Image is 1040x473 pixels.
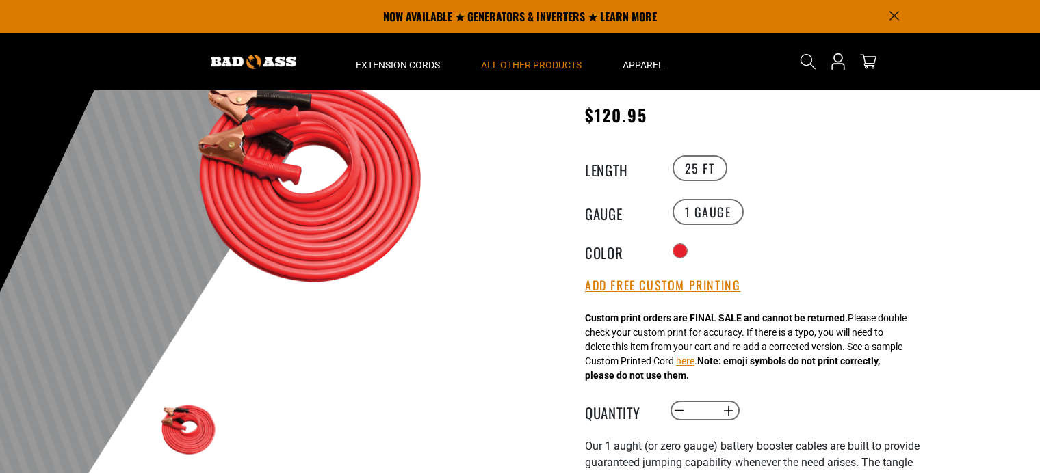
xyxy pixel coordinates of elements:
legend: Color [585,242,653,260]
label: 25 FT [673,155,727,181]
label: Quantity [585,402,653,420]
summary: Extension Cords [335,33,460,90]
strong: Note: emoji symbols do not print correctly, please do not use them. [585,355,880,381]
span: All Other Products [481,59,582,71]
span: $120.95 [585,103,648,127]
button: here [676,354,694,368]
label: 1 Gauge [673,199,744,225]
summary: All Other Products [460,33,602,90]
img: Bad Ass Extension Cords [211,55,296,69]
span: Apparel [623,59,664,71]
div: Please double check your custom print for accuracy. If there is a typo, you will need to delete t... [585,311,907,383]
legend: Gauge [585,203,653,221]
summary: Apparel [602,33,684,90]
strong: Custom print orders are FINAL SALE and cannot be returned. [585,312,848,323]
summary: Search [797,51,819,72]
legend: Length [585,159,653,177]
img: red [150,14,480,343]
img: red [150,390,229,469]
button: Add Free Custom Printing [585,278,740,293]
span: Extension Cords [356,59,440,71]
